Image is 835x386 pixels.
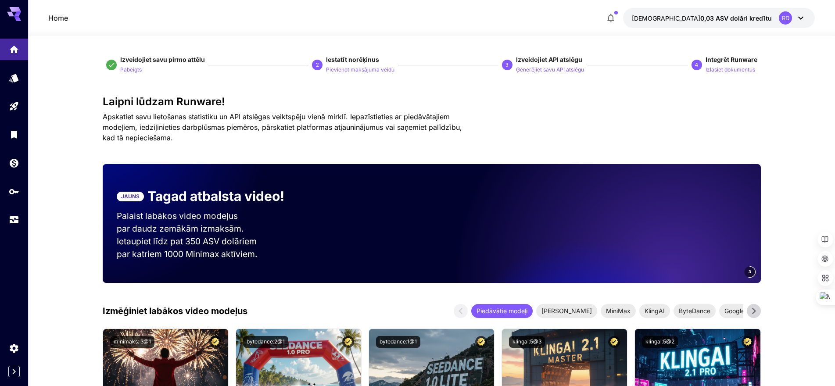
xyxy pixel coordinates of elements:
[9,72,19,83] div: Modeļi
[103,95,225,108] font: Laipni lūdzam Runware!
[601,304,636,318] div: MiniMax
[9,101,19,112] div: Rotaļu laukums
[120,56,205,63] font: Izveidojiet savu pirmo attēlu
[536,304,597,318] div: [PERSON_NAME]
[380,338,417,345] font: bytedance:1@1
[782,14,789,21] font: RD
[632,14,700,22] font: [DEMOGRAPHIC_DATA]
[103,306,247,316] font: Izmēģiniet labākos video modeļus
[645,338,674,345] font: klingai:5@2
[512,338,541,345] font: klingai:5@3
[326,66,394,73] font: Pievienot maksājuma veidu
[247,338,285,345] font: bytedance:2@1
[376,336,420,348] button: bytedance:1@1
[342,336,354,348] button: Sertificēts modelis — pārbaudīts, lai nodrošinātu vislabāko veiktspēju, un ietver komerciālu lice...
[642,336,678,348] button: klingai:5@2
[645,307,665,315] font: KlingAI
[114,338,151,345] font: minimaks: 3@1
[477,307,527,315] font: Piedāvātie modeļi
[700,14,772,22] font: 0,03 ASV dolāri kredītu
[706,66,755,73] font: Izlasiet dokumentus
[147,188,284,204] font: Tagad atbalsta video!
[516,56,582,63] font: Izveidojiet API atslēgu
[516,64,584,75] button: Ģenerējiet savu API atslēgu
[719,304,763,318] div: Google Veo
[326,64,394,75] button: Pievienot maksājuma veidu
[674,304,716,318] div: ByteDance
[121,193,140,200] font: JAUNS
[9,214,19,225] div: Lietojums
[209,336,221,348] button: Sertificēts modelis — pārbaudīts, lai nodrošinātu vislabāko veiktspēju, un ietver komerciālu lice...
[48,13,68,23] a: Home
[541,307,592,315] font: [PERSON_NAME]
[48,13,68,23] nav: navigācijas josla
[103,112,462,142] font: Apskatiet savu lietošanas statistiku un API atslēgas veiktspēju vienā mirklī. Iepazīstieties ar p...
[724,307,757,315] font: Google Veo
[742,336,753,348] button: Sertificēts modelis — pārbaudīts, lai nodrošinātu vislabāko veiktspēju, un ietver komerciālu lice...
[9,129,19,140] div: Bibliotēka
[679,307,710,315] font: ByteDance
[120,66,142,73] font: Pabeigts
[471,304,533,318] div: Piedāvātie modeļi
[243,336,288,348] button: bytedance:2@1
[9,157,19,168] div: Maka
[608,336,620,348] button: Sertificēts modelis — pārbaudīts, lai nodrošinātu vislabāko veiktspēju, un ietver komerciālu lice...
[9,186,19,197] div: API atslēgas
[516,66,584,73] font: Ģenerējiet savu API atslēgu
[316,62,319,68] font: 2
[8,366,20,377] button: Expand sidebar
[117,236,258,259] font: Ietaupiet līdz pat 350 ASV dolāriem par katriem 1000 Minimax aktīviem.
[623,8,815,28] button: 0,031 ASV dolāriRD
[326,56,379,63] font: Iestatīt norēķinus
[695,62,698,68] font: 4
[639,304,670,318] div: KlingAI
[475,336,487,348] button: Sertificēts modelis — pārbaudīts, lai nodrošinātu vislabāko veiktspēju, un ietver komerciālu lice...
[706,64,755,75] button: Izlasiet dokumentus
[120,64,142,75] button: Pabeigts
[9,343,19,354] div: Iestatījumi
[706,56,757,63] font: Integrēt Runware
[632,14,772,23] div: 0,031 ASV dolāri
[9,42,19,53] div: Sākums
[505,62,509,68] font: 3
[110,336,154,348] button: minimaks: 3@1
[749,268,751,275] span: 3
[117,211,244,234] font: Palaist labākos video modeļus par daudz zemākām izmaksām.
[606,307,631,315] font: MiniMax
[509,336,545,348] button: klingai:5@3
